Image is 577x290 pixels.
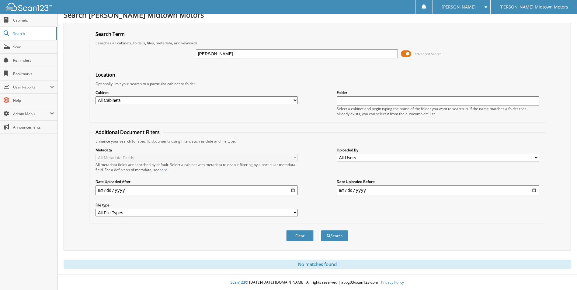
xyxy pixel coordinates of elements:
[337,106,539,116] div: Select a cabinet and begin typing the name of the folder you want to search in. If the name match...
[92,81,542,86] div: Optionally limit your search to a particular cabinet or folder
[442,5,476,9] span: [PERSON_NAME]
[6,3,52,11] img: scan123-logo-white.svg
[92,40,542,46] div: Searches all cabinets, folders, files, metadata, and keywords
[13,125,54,130] span: Announcements
[337,90,539,95] label: Folder
[337,147,539,153] label: Uploaded By
[13,31,53,36] span: Search
[13,111,50,116] span: Admin Menu
[92,71,118,78] legend: Location
[96,147,298,153] label: Metadata
[286,230,314,241] button: Clear
[415,52,442,56] span: Advanced Search
[337,185,539,195] input: end
[57,275,577,290] div: © [DATE]-[DATE] [DOMAIN_NAME]. All rights reserved | appg03-scan123-com |
[64,260,571,269] div: No matches found
[499,5,568,9] span: [PERSON_NAME] Midtown Motors
[92,129,163,136] legend: Additional Document Filters
[13,44,54,50] span: Scan
[381,280,404,285] a: Privacy Policy
[13,85,50,90] span: User Reports
[13,18,54,23] span: Cabinets
[159,167,167,172] a: here
[337,179,539,184] label: Date Uploaded Before
[13,58,54,63] span: Reminders
[13,98,54,103] span: Help
[92,31,128,37] legend: Search Term
[96,179,298,184] label: Date Uploaded After
[64,10,571,20] h1: Search [PERSON_NAME] Midtown Motors
[96,185,298,195] input: start
[231,280,245,285] span: Scan123
[96,202,298,208] label: File type
[321,230,348,241] button: Search
[92,139,542,144] div: Enhance your search for specific documents using filters such as date and file type.
[547,261,577,290] iframe: Chat Widget
[96,90,298,95] label: Cabinet
[96,162,298,172] div: All metadata fields are searched by default. Select a cabinet with metadata to enable filtering b...
[13,71,54,76] span: Bookmarks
